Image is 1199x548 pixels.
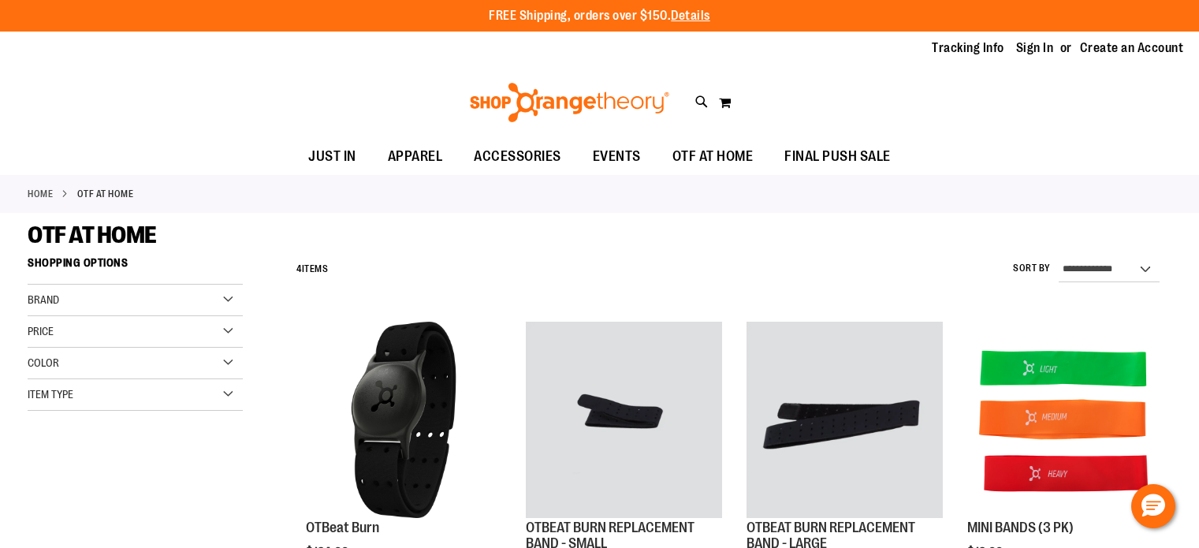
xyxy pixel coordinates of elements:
[458,139,577,175] a: ACCESSORIES
[967,520,1074,535] a: MINI BANDS (3 PK)
[672,139,754,174] span: OTF AT HOME
[657,139,769,174] a: OTF AT HOME
[967,322,1164,518] img: MINI BANDS (3 PK)
[306,520,379,535] a: OTBeat Burn
[577,139,657,175] a: EVENTS
[77,187,134,201] strong: OTF AT HOME
[593,139,641,174] span: EVENTS
[467,83,672,122] img: Shop Orangetheory
[296,257,328,281] h2: Items
[306,322,502,520] a: Main view of OTBeat Burn 6.0-C
[671,9,710,23] a: Details
[28,187,53,201] a: Home
[1016,39,1054,57] a: Sign In
[306,322,502,518] img: Main view of OTBeat Burn 6.0-C
[1080,39,1184,57] a: Create an Account
[308,139,356,174] span: JUST IN
[489,7,710,25] p: FREE Shipping, orders over $150.
[372,139,459,175] a: APPAREL
[747,322,943,520] a: OTBEAT BURN REPLACEMENT BAND - LARGE
[967,322,1164,520] a: MINI BANDS (3 PK)
[526,322,722,520] a: OTBEAT BURN REPLACEMENT BAND - SMALL
[28,222,157,248] span: OTF AT HOME
[747,322,943,518] img: OTBEAT BURN REPLACEMENT BAND - LARGE
[28,356,59,369] span: Color
[388,139,443,174] span: APPAREL
[28,325,54,337] span: Price
[28,388,73,401] span: Item Type
[28,249,243,285] strong: Shopping Options
[28,293,59,306] span: Brand
[474,139,561,174] span: ACCESSORIES
[296,263,302,274] span: 4
[1131,484,1175,528] button: Hello, have a question? Let’s chat.
[292,139,372,175] a: JUST IN
[526,322,722,518] img: OTBEAT BURN REPLACEMENT BAND - SMALL
[769,139,907,175] a: FINAL PUSH SALE
[932,39,1004,57] a: Tracking Info
[784,139,891,174] span: FINAL PUSH SALE
[1013,262,1051,275] label: Sort By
